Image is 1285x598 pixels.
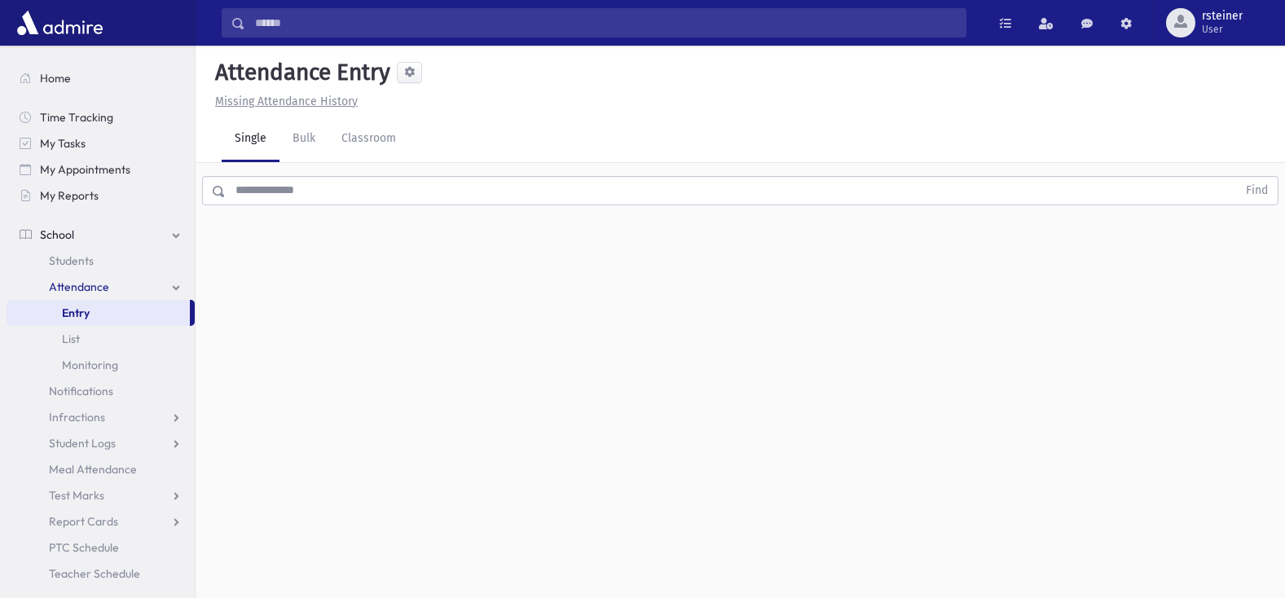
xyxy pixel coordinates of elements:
a: Students [7,248,195,274]
a: Test Marks [7,482,195,508]
span: Monitoring [62,358,118,372]
span: Test Marks [49,488,104,503]
a: Classroom [328,117,409,162]
a: Entry [7,300,190,326]
a: Teacher Schedule [7,561,195,587]
span: My Appointments [40,162,130,177]
span: Report Cards [49,514,118,529]
a: Attendance [7,274,195,300]
a: PTC Schedule [7,534,195,561]
a: Home [7,65,195,91]
span: List [62,332,80,346]
a: School [7,222,195,248]
span: Attendance [49,279,109,294]
span: Time Tracking [40,110,113,125]
a: My Reports [7,182,195,209]
span: My Reports [40,188,99,203]
a: Report Cards [7,508,195,534]
span: Meal Attendance [49,462,137,477]
span: Teacher Schedule [49,566,140,581]
span: Entry [62,306,90,320]
a: Meal Attendance [7,456,195,482]
span: My Tasks [40,136,86,151]
span: Students [49,253,94,268]
a: Student Logs [7,430,195,456]
span: PTC Schedule [49,540,119,555]
a: Time Tracking [7,104,195,130]
span: Notifications [49,384,113,398]
a: Notifications [7,378,195,404]
span: Student Logs [49,436,116,451]
input: Search [245,8,966,37]
a: Bulk [279,117,328,162]
h5: Attendance Entry [209,59,390,86]
a: List [7,326,195,352]
span: School [40,227,74,242]
a: My Tasks [7,130,195,156]
span: Infractions [49,410,105,424]
button: Find [1236,177,1278,204]
a: My Appointments [7,156,195,182]
img: AdmirePro [13,7,107,39]
u: Missing Attendance History [215,95,358,108]
a: Monitoring [7,352,195,378]
a: Missing Attendance History [209,95,358,108]
a: Infractions [7,404,195,430]
a: Single [222,117,279,162]
span: User [1202,23,1243,36]
span: rsteiner [1202,10,1243,23]
span: Home [40,71,71,86]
